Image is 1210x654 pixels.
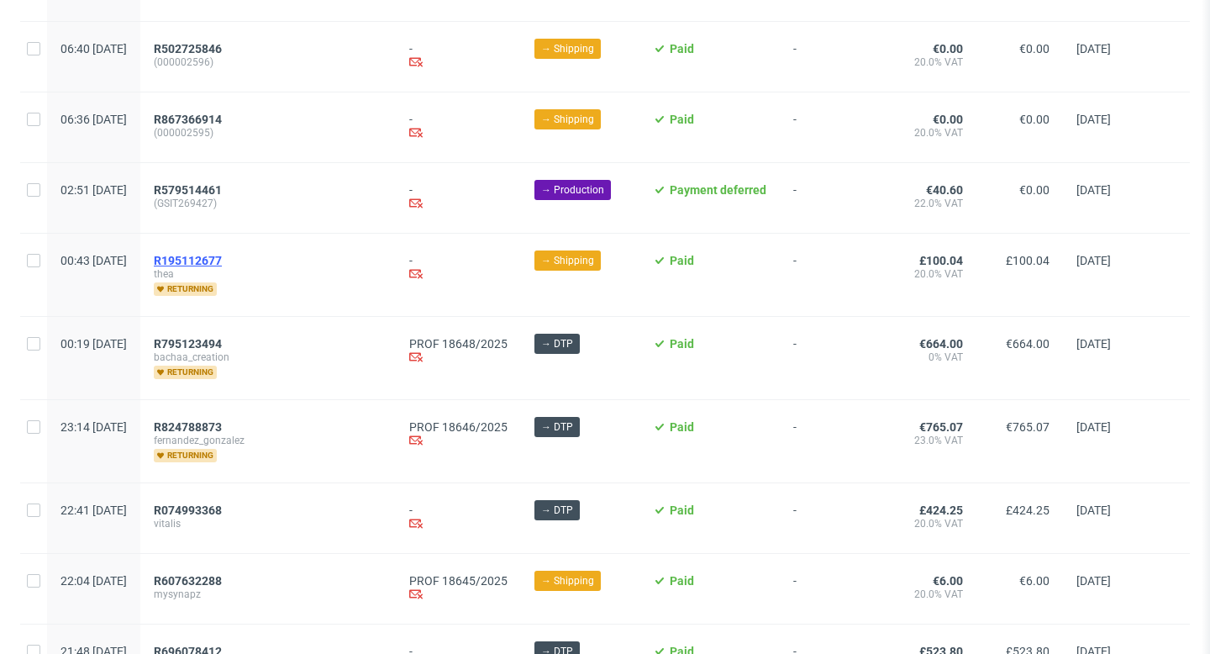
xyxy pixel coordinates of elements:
[1006,254,1050,267] span: £100.04
[793,337,876,379] span: -
[154,337,222,351] span: R795123494
[670,420,694,434] span: Paid
[154,449,217,462] span: returning
[793,504,876,533] span: -
[154,113,225,126] a: R867366914
[541,419,573,435] span: → DTP
[1019,183,1050,197] span: €0.00
[60,254,127,267] span: 00:43 [DATE]
[1076,574,1111,588] span: [DATE]
[670,113,694,126] span: Paid
[1076,420,1111,434] span: [DATE]
[541,573,594,588] span: → Shipping
[902,517,963,530] span: 20.0% VAT
[154,183,222,197] span: R579514461
[60,504,127,517] span: 22:41 [DATE]
[1076,504,1111,517] span: [DATE]
[60,113,127,126] span: 06:36 [DATE]
[154,42,225,55] a: R502725846
[154,267,382,281] span: thea
[902,197,963,210] span: 22.0% VAT
[1076,42,1111,55] span: [DATE]
[902,55,963,69] span: 20.0% VAT
[1019,42,1050,55] span: €0.00
[541,41,594,56] span: → Shipping
[154,588,382,601] span: mysynapz
[793,254,876,296] span: -
[60,337,127,351] span: 00:19 [DATE]
[902,126,963,140] span: 20.0% VAT
[793,574,876,604] span: -
[409,337,508,351] a: PROF 18648/2025
[793,183,876,213] span: -
[154,55,382,69] span: (000002596)
[933,42,963,55] span: €0.00
[670,42,694,55] span: Paid
[933,574,963,588] span: €6.00
[670,574,694,588] span: Paid
[933,113,963,126] span: €0.00
[1019,113,1050,126] span: €0.00
[919,504,963,517] span: £424.25
[902,434,963,447] span: 23.0% VAT
[154,282,217,296] span: returning
[154,574,222,588] span: R607632288
[541,182,604,198] span: → Production
[154,504,222,517] span: R074993368
[902,588,963,601] span: 20.0% VAT
[60,420,127,434] span: 23:14 [DATE]
[409,113,508,142] div: -
[670,337,694,351] span: Paid
[154,113,222,126] span: R867366914
[154,337,225,351] a: R795123494
[154,420,225,434] a: R824788873
[154,183,225,197] a: R579514461
[919,337,963,351] span: €664.00
[793,42,876,71] span: -
[541,112,594,127] span: → Shipping
[670,183,766,197] span: Payment deferred
[1076,113,1111,126] span: [DATE]
[154,434,382,447] span: fernandez_gonzalez
[670,504,694,517] span: Paid
[793,420,876,462] span: -
[1076,254,1111,267] span: [DATE]
[154,504,225,517] a: R074993368
[1076,337,1111,351] span: [DATE]
[1019,574,1050,588] span: €6.00
[409,183,508,213] div: -
[154,420,222,434] span: R824788873
[541,336,573,351] span: → DTP
[154,254,225,267] a: R195112677
[541,253,594,268] span: → Shipping
[919,254,963,267] span: £100.04
[154,517,382,530] span: vitalis
[409,504,508,533] div: -
[1006,504,1050,517] span: £424.25
[1006,337,1050,351] span: €664.00
[60,574,127,588] span: 22:04 [DATE]
[1076,183,1111,197] span: [DATE]
[409,420,508,434] a: PROF 18646/2025
[919,420,963,434] span: €765.07
[1006,420,1050,434] span: €765.07
[793,113,876,142] span: -
[409,254,508,283] div: -
[60,42,127,55] span: 06:40 [DATE]
[409,574,508,588] a: PROF 18645/2025
[409,42,508,71] div: -
[154,197,382,210] span: (GSIT269427)
[902,267,963,281] span: 20.0% VAT
[902,351,963,364] span: 0% VAT
[154,126,382,140] span: (000002595)
[541,503,573,518] span: → DTP
[154,254,222,267] span: R195112677
[154,366,217,379] span: returning
[154,574,225,588] a: R607632288
[154,42,222,55] span: R502725846
[670,254,694,267] span: Paid
[60,183,127,197] span: 02:51 [DATE]
[154,351,382,364] span: bachaa_creation
[926,183,963,197] span: €40.60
